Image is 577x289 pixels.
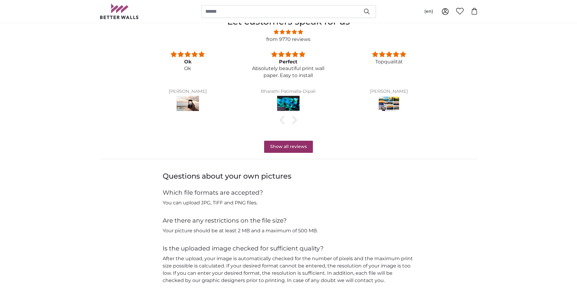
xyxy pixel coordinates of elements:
[346,89,432,94] div: [PERSON_NAME]
[346,50,432,59] div: 5 stars
[419,6,438,17] button: (en)
[177,96,199,113] img: Eigenes Foto als Tapete
[100,4,139,19] img: Betterwalls
[266,36,310,42] a: from 9770 reviews
[264,141,313,153] a: Show all reviews
[137,28,439,36] span: 4.81 stars
[163,216,415,225] h4: Are there any restrictions on the file size?
[144,65,230,72] p: Ok
[144,50,230,59] div: 5 stars
[163,244,415,253] h4: Is the uploaded image checked for sufficient quality?
[163,188,415,197] h4: Which file formats are accepted?
[144,89,230,94] div: [PERSON_NAME]
[245,89,331,94] div: Bharathi Patimalla-Dipali
[163,171,415,181] h3: Questions about your own pictures
[277,96,300,113] img: Fototapete 3D-Diamonds
[163,199,415,207] p: You can upload JPG, TIFF and PNG files.
[144,59,230,65] div: Ok
[346,59,432,65] p: Topqualität
[245,65,331,79] p: Absolutely beautiful print wall paper. Easy to install
[245,59,331,65] div: Perfect
[163,255,415,284] p: After the upload, your image is automatically checked for the number of pixels and the maximum pr...
[163,227,415,234] p: Your picture should be at least 2 MB and a maximum of 500 MB.
[378,96,400,113] img: Stockfoto
[245,50,331,59] div: 5 stars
